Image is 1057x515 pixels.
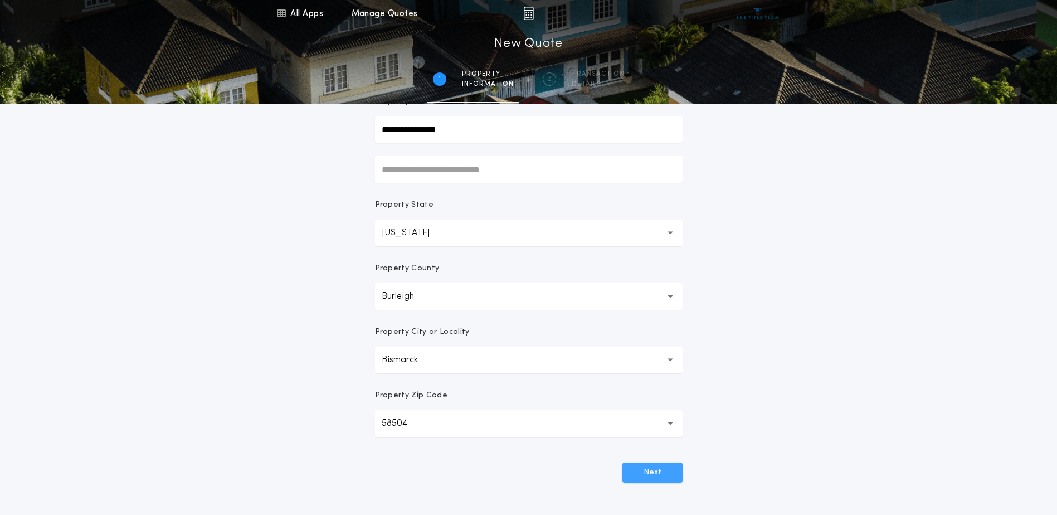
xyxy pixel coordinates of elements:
[375,390,447,401] p: Property Zip Code
[547,75,551,84] h2: 2
[382,353,436,367] p: Bismarck
[375,263,440,274] p: Property County
[382,290,432,303] p: Burleigh
[375,220,683,246] button: [US_STATE]
[462,80,514,89] span: information
[382,417,425,430] p: 58504
[622,463,683,483] button: Next
[462,70,514,79] span: Property
[375,327,470,338] p: Property City or Locality
[375,283,683,310] button: Burleigh
[375,410,683,437] button: 58504
[494,35,562,53] h1: New Quote
[572,80,625,89] span: details
[737,8,778,19] img: vs-icon
[439,75,441,84] h2: 1
[375,200,433,211] p: Property State
[375,347,683,373] button: Bismarck
[382,226,447,240] p: [US_STATE]
[523,7,534,20] img: img
[572,70,625,79] span: Transaction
